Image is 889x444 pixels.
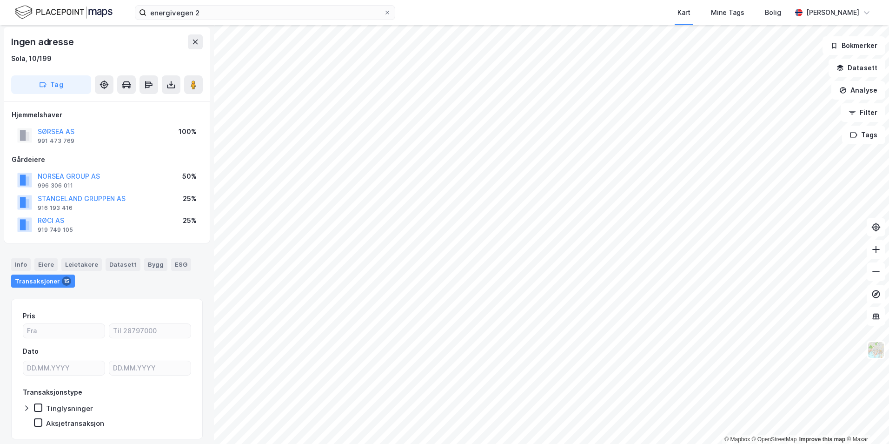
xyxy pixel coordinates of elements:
[842,126,885,144] button: Tags
[182,171,197,182] div: 50%
[677,7,690,18] div: Kart
[144,258,167,270] div: Bygg
[724,436,750,443] a: Mapbox
[711,7,744,18] div: Mine Tags
[12,109,202,121] div: Hjemmelshaver
[38,226,73,234] div: 919 749 105
[11,258,31,270] div: Info
[61,258,102,270] div: Leietakere
[867,341,885,359] img: Z
[829,59,885,77] button: Datasett
[109,324,191,338] input: Til 28797000
[23,346,39,357] div: Dato
[62,276,71,286] div: 15
[765,7,781,18] div: Bolig
[38,204,73,212] div: 916 193 416
[11,275,75,288] div: Transaksjoner
[46,404,93,413] div: Tinglysninger
[106,258,140,270] div: Datasett
[171,258,191,270] div: ESG
[183,193,197,204] div: 25%
[23,310,35,322] div: Pris
[823,36,885,55] button: Bokmerker
[806,7,859,18] div: [PERSON_NAME]
[179,126,197,137] div: 100%
[38,182,73,189] div: 996 306 011
[831,81,885,100] button: Analyse
[841,103,885,122] button: Filter
[23,361,105,375] input: DD.MM.YYYY
[38,137,74,145] div: 991 473 769
[11,75,91,94] button: Tag
[12,154,202,165] div: Gårdeiere
[23,324,105,338] input: Fra
[146,6,384,20] input: Søk på adresse, matrikkel, gårdeiere, leietakere eller personer
[109,361,191,375] input: DD.MM.YYYY
[843,399,889,444] iframe: Chat Widget
[11,53,52,64] div: Sola, 10/199
[11,34,75,49] div: Ingen adresse
[752,436,797,443] a: OpenStreetMap
[46,419,104,428] div: Aksjetransaksjon
[799,436,845,443] a: Improve this map
[15,4,113,20] img: logo.f888ab2527a4732fd821a326f86c7f29.svg
[183,215,197,226] div: 25%
[23,387,82,398] div: Transaksjonstype
[34,258,58,270] div: Eiere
